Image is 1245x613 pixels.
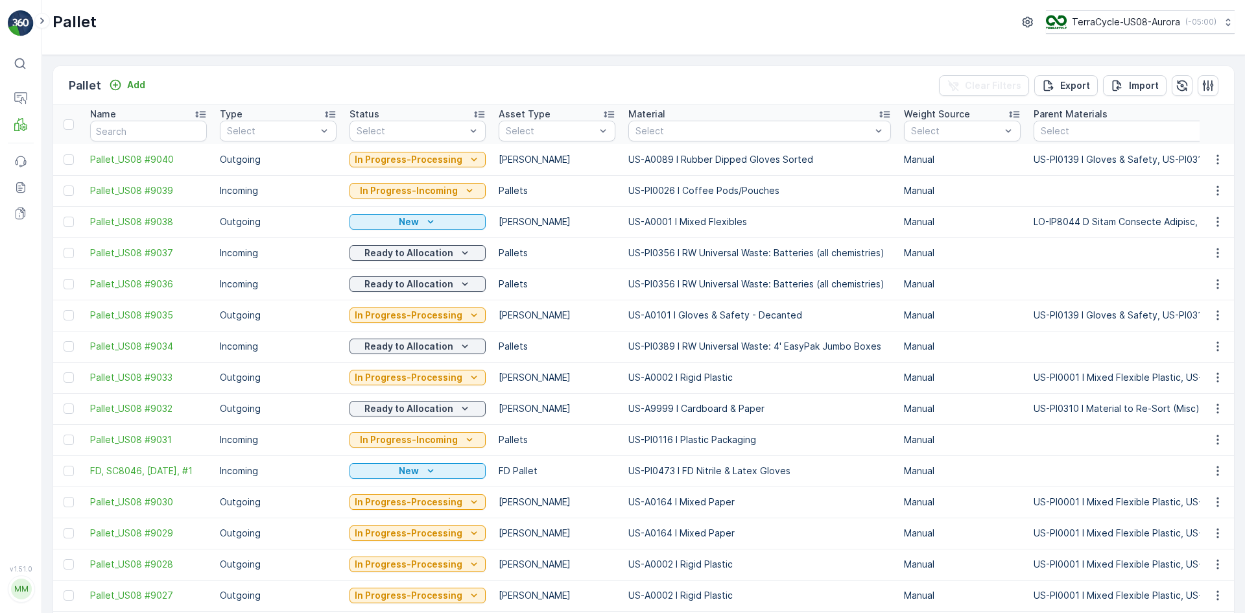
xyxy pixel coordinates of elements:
img: logo [8,10,34,36]
p: Incoming [220,340,337,353]
span: FD, SC8046, [DATE], #1 [90,464,207,477]
p: In Progress-Processing [355,527,462,540]
p: US-A0002 I Rigid Plastic [628,371,891,384]
p: US-A0001 I Mixed Flexibles [628,215,891,228]
p: In Progress-Incoming [360,433,458,446]
p: Add [127,78,145,91]
a: Pallet_US08 #9027 [90,589,207,602]
button: In Progress-Processing [350,152,486,167]
button: Import [1103,75,1167,96]
p: US-A0164 I Mixed Paper [628,527,891,540]
p: Pallet [53,12,97,32]
p: In Progress-Incoming [360,184,458,197]
div: Toggle Row Selected [64,154,74,165]
p: [PERSON_NAME] [499,527,615,540]
div: Toggle Row Selected [64,403,74,414]
p: Pallets [499,246,615,259]
p: Outgoing [220,589,337,602]
a: Pallet_US08 #9031 [90,433,207,446]
span: Pallet_US08 #9034 [90,340,207,353]
p: Incoming [220,433,337,446]
img: image_ci7OI47.png [1046,15,1067,29]
p: US-A0101 I Gloves & Safety - Decanted [628,309,891,322]
button: Ready to Allocation [350,245,486,261]
div: Toggle Row Selected [64,559,74,570]
button: Ready to Allocation [350,401,486,416]
p: [PERSON_NAME] [499,371,615,384]
p: Import [1129,79,1159,92]
button: In Progress-Incoming [350,183,486,198]
p: In Progress-Processing [355,371,462,384]
p: [PERSON_NAME] [499,558,615,571]
a: Pallet_US08 #9029 [90,527,207,540]
p: US-PI0356 I RW Universal Waste: Batteries (all chemistries) [628,246,891,259]
p: US-A0002 I Rigid Plastic [628,558,891,571]
button: In Progress-Incoming [350,432,486,448]
p: New [399,215,419,228]
p: Outgoing [220,496,337,509]
p: FD Pallet [499,464,615,477]
p: Name [90,108,116,121]
button: In Progress-Processing [350,370,486,385]
p: [PERSON_NAME] [499,309,615,322]
p: US-A9999 I Cardboard & Paper [628,402,891,415]
p: Manual [904,246,1021,259]
input: Search [90,121,207,141]
button: Add [104,77,150,93]
button: Export [1034,75,1098,96]
p: Pallets [499,433,615,446]
p: Manual [904,153,1021,166]
p: Parent Materials [1034,108,1108,121]
p: Pallet [69,77,101,95]
p: Manual [904,371,1021,384]
p: US-A0164 I Mixed Paper [628,496,891,509]
p: Ready to Allocation [364,402,453,415]
span: Pallet_US08 #9035 [90,309,207,322]
button: In Progress-Processing [350,494,486,510]
p: In Progress-Processing [355,309,462,322]
p: Manual [904,589,1021,602]
p: Outgoing [220,402,337,415]
p: Status [350,108,379,121]
div: Toggle Row Selected [64,528,74,538]
p: Manual [904,433,1021,446]
p: Incoming [220,246,337,259]
p: Outgoing [220,558,337,571]
button: In Progress-Processing [350,557,486,572]
div: Toggle Row Selected [64,372,74,383]
span: Pallet_US08 #9036 [90,278,207,291]
p: US-PI0026 I Coffee Pods/Pouches [628,184,891,197]
p: US-A0089 I Rubber Dipped Gloves Sorted [628,153,891,166]
a: Pallet_US08 #9038 [90,215,207,228]
p: Pallets [499,184,615,197]
div: MM [11,579,32,599]
p: Outgoing [220,527,337,540]
p: In Progress-Processing [355,153,462,166]
p: Pallets [499,340,615,353]
a: FD, SC8046, 10/06/25, #1 [90,464,207,477]
p: New [399,464,419,477]
a: Pallet_US08 #9030 [90,496,207,509]
p: Outgoing [220,153,337,166]
button: In Progress-Processing [350,525,486,541]
button: New [350,214,486,230]
p: In Progress-Processing [355,558,462,571]
a: Pallet_US08 #9033 [90,371,207,384]
p: US-PI0116 I Plastic Packaging [628,433,891,446]
p: Incoming [220,184,337,197]
span: Pallet_US08 #9032 [90,402,207,415]
button: In Progress-Processing [350,307,486,323]
a: Pallet_US08 #9039 [90,184,207,197]
span: v 1.51.0 [8,565,34,573]
a: Pallet_US08 #9037 [90,246,207,259]
p: Ready to Allocation [364,278,453,291]
button: Ready to Allocation [350,276,486,292]
p: Manual [904,558,1021,571]
p: [PERSON_NAME] [499,589,615,602]
p: Incoming [220,464,337,477]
